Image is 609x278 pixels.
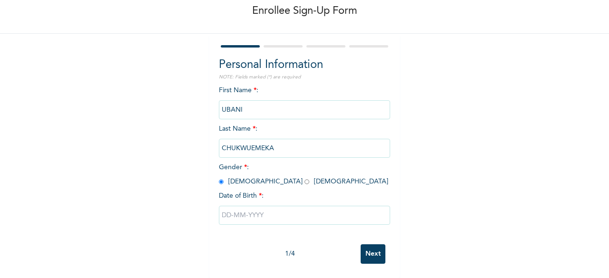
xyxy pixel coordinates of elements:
[219,74,390,81] p: NOTE: Fields marked (*) are required
[219,191,264,201] span: Date of Birth :
[219,164,388,185] span: Gender : [DEMOGRAPHIC_DATA] [DEMOGRAPHIC_DATA]
[219,249,361,259] div: 1 / 4
[219,125,390,152] span: Last Name :
[219,57,390,74] h2: Personal Information
[219,100,390,119] input: Enter your first name
[219,87,390,113] span: First Name :
[219,206,390,225] input: DD-MM-YYYY
[252,3,357,19] p: Enrollee Sign-Up Form
[361,244,385,264] input: Next
[219,139,390,158] input: Enter your last name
